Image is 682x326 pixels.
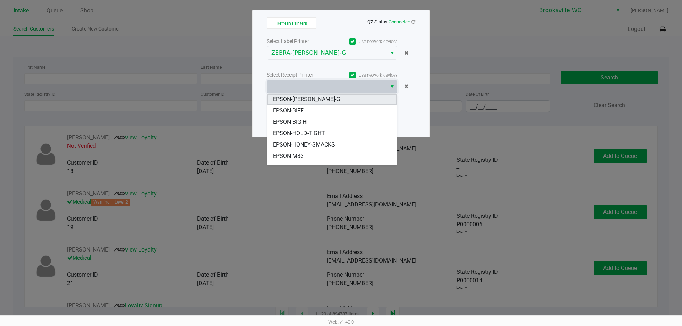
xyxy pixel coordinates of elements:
button: Select [387,80,397,93]
button: Refresh Printers [267,17,316,29]
span: QZ Status: [367,19,415,24]
span: EPSON-HONEY-SMACKS [273,140,335,149]
div: Select Label Printer [267,38,332,45]
button: Select [387,46,397,59]
span: Refresh Printers [277,21,307,26]
span: EPSON-BIFF [273,106,304,115]
span: ZEBRA-[PERSON_NAME]-G [271,49,383,57]
span: EPSON-M83 [273,152,304,160]
span: EPSON-BIG-H [273,118,307,126]
span: Web: v1.40.0 [328,319,354,325]
label: Use network devices [332,38,397,45]
div: Select Receipt Printer [267,71,332,79]
span: Connected [389,19,410,24]
span: EPSON-PEABODY [273,163,318,172]
span: EPSON-[PERSON_NAME]-G [273,95,340,104]
span: EPSON-HOLD-TIGHT [273,129,325,138]
label: Use network devices [332,72,397,78]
